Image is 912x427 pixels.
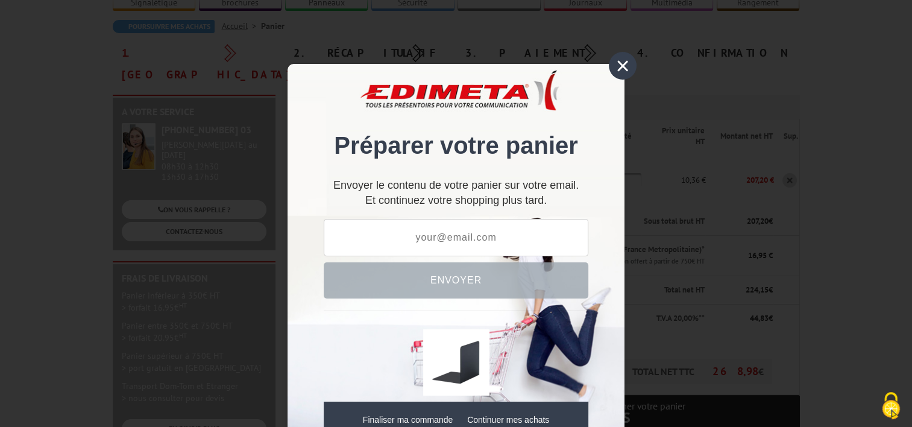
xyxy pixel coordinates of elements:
[870,386,912,427] button: Cookies (fenêtre modale)
[609,52,637,80] div: ×
[324,262,588,299] button: Envoyer
[876,391,906,421] img: Cookies (fenêtre modale)
[363,415,453,425] a: Finaliser ma commande
[324,82,588,172] div: Préparer votre panier
[324,219,588,256] input: your@email.com
[467,415,549,425] a: Continuer mes achats
[324,184,588,206] div: Et continuez votre shopping plus tard.
[324,184,588,187] p: Envoyer le contenu de votre panier sur votre email.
